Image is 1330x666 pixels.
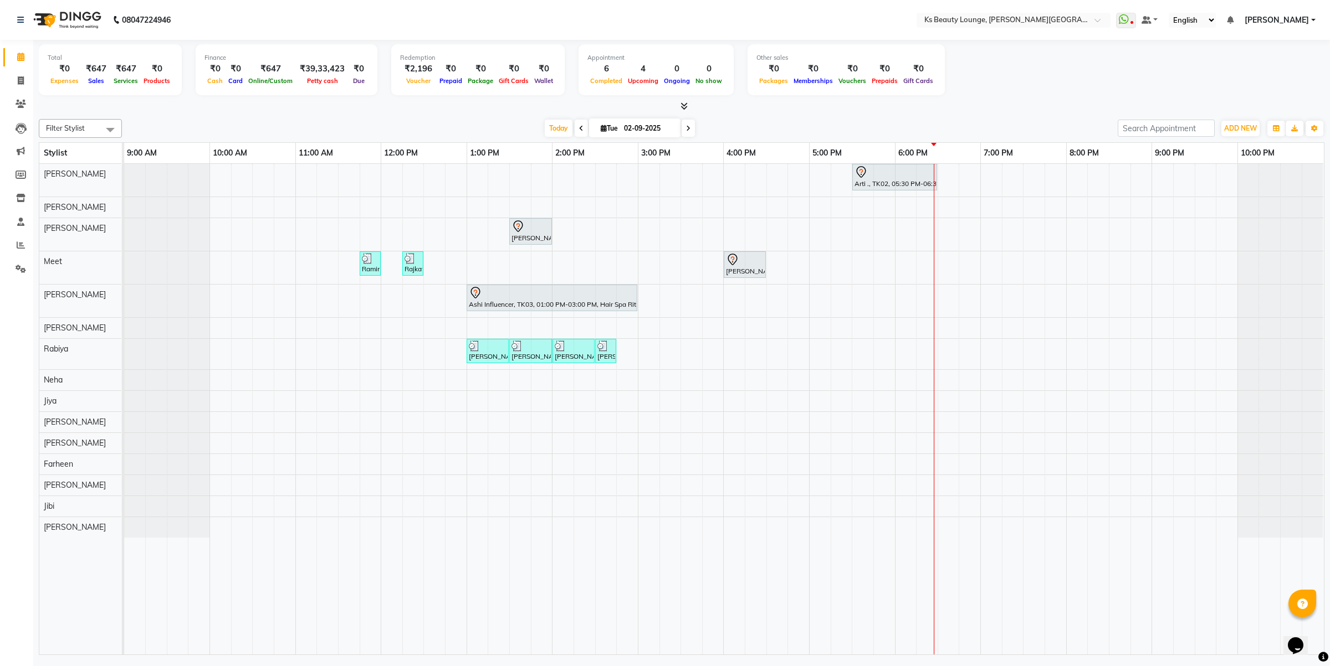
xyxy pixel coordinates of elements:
[621,120,676,137] input: 2025-09-02
[465,63,496,75] div: ₹0
[400,63,437,75] div: ₹2,196
[44,501,54,511] span: Jibi
[44,417,106,427] span: [PERSON_NAME]
[901,77,936,85] span: Gift Cards
[554,340,594,362] div: [PERSON_NAME], TK01, 02:00 PM-02:30 PM, Peel Off Waxing - Underarms
[596,340,615,362] div: [PERSON_NAME], TK01, 02:30 PM-02:45 PM, Peel Off Waxing - Upperlips
[496,63,531,75] div: ₹0
[226,63,245,75] div: ₹0
[437,63,465,75] div: ₹0
[349,63,369,75] div: ₹0
[400,53,556,63] div: Redemption
[44,480,106,490] span: [PERSON_NAME]
[1067,145,1102,161] a: 8:00 PM
[245,63,295,75] div: ₹647
[296,145,336,161] a: 11:00 AM
[44,522,106,532] span: [PERSON_NAME]
[124,145,160,161] a: 9:00 AM
[465,77,496,85] span: Package
[44,396,57,406] span: Jiya
[44,438,106,448] span: [PERSON_NAME]
[204,53,369,63] div: Finance
[756,53,936,63] div: Other sales
[44,290,106,300] span: [PERSON_NAME]
[226,77,245,85] span: Card
[791,63,836,75] div: ₹0
[467,145,502,161] a: 1:00 PM
[853,166,936,189] div: Arti ., TK02, 05:30 PM-06:30 PM, Natural Hair Color - Natural Root Touch-up (up to 2 inches)
[44,344,68,354] span: Rabiya
[1221,121,1260,136] button: ADD NEW
[468,340,508,362] div: [PERSON_NAME][GEOGRAPHIC_DATA], 01:00 PM-01:30 PM, Rica - Full Arms
[553,145,587,161] a: 2:00 PM
[510,220,551,243] div: [PERSON_NAME], TK06, 01:30 PM-02:00 PM, Haircut - Sr.Stylist
[531,63,556,75] div: ₹0
[44,375,63,385] span: Neha
[44,202,106,212] span: [PERSON_NAME]
[350,77,367,85] span: Due
[587,77,625,85] span: Completed
[724,145,759,161] a: 4:00 PM
[836,63,869,75] div: ₹0
[48,53,173,63] div: Total
[756,77,791,85] span: Packages
[693,63,725,75] div: 0
[44,148,67,158] span: Stylist
[437,77,465,85] span: Prepaid
[638,145,673,161] a: 3:00 PM
[46,123,85,132] span: Filter Stylist
[625,77,661,85] span: Upcoming
[295,63,349,75] div: ₹39,33,423
[361,253,380,274] div: Ramim, TK04, 11:45 AM-12:00 PM, Grooming - [PERSON_NAME] Trim
[304,77,341,85] span: Petty cash
[210,145,250,161] a: 10:00 AM
[725,253,765,276] div: [PERSON_NAME], TK07, 04:00 PM-04:30 PM, Natural Hair Color - Natural Root Touch-up (up to 2 inches)
[901,63,936,75] div: ₹0
[204,63,226,75] div: ₹0
[545,120,572,137] span: Today
[81,63,111,75] div: ₹647
[1152,145,1187,161] a: 9:00 PM
[836,77,869,85] span: Vouchers
[204,77,226,85] span: Cash
[661,63,693,75] div: 0
[693,77,725,85] span: No show
[403,253,422,274] div: Rajkatn, TK05, 12:15 PM-12:30 PM, Grooming - Classic Shave
[510,340,551,362] div: [PERSON_NAME], TK01, 01:30 PM-02:00 PM, [GEOGRAPHIC_DATA] - Full Legs
[1118,120,1215,137] input: Search Appointment
[531,77,556,85] span: Wallet
[141,77,173,85] span: Products
[869,63,901,75] div: ₹0
[381,145,421,161] a: 12:00 PM
[48,77,81,85] span: Expenses
[44,169,106,179] span: [PERSON_NAME]
[1238,145,1277,161] a: 10:00 PM
[625,63,661,75] div: 4
[756,63,791,75] div: ₹0
[44,256,62,266] span: Meet
[587,63,625,75] div: 6
[28,4,104,35] img: logo
[111,77,141,85] span: Services
[44,223,106,233] span: [PERSON_NAME]
[468,286,636,309] div: Ashi Influencer, TK03, 01:00 PM-03:00 PM, Hair Spa Ritual And Scalp Treatments - Moroccon Spa (Up...
[981,145,1016,161] a: 7:00 PM
[661,77,693,85] span: Ongoing
[791,77,836,85] span: Memberships
[1224,124,1257,132] span: ADD NEW
[44,323,106,333] span: [PERSON_NAME]
[85,77,107,85] span: Sales
[403,77,433,85] span: Voucher
[896,145,930,161] a: 6:00 PM
[48,63,81,75] div: ₹0
[598,124,621,132] span: Tue
[122,4,171,35] b: 08047224946
[44,459,73,469] span: Farheen
[1283,622,1319,655] iframe: chat widget
[141,63,173,75] div: ₹0
[245,77,295,85] span: Online/Custom
[587,53,725,63] div: Appointment
[496,77,531,85] span: Gift Cards
[869,77,901,85] span: Prepaids
[1245,14,1309,26] span: [PERSON_NAME]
